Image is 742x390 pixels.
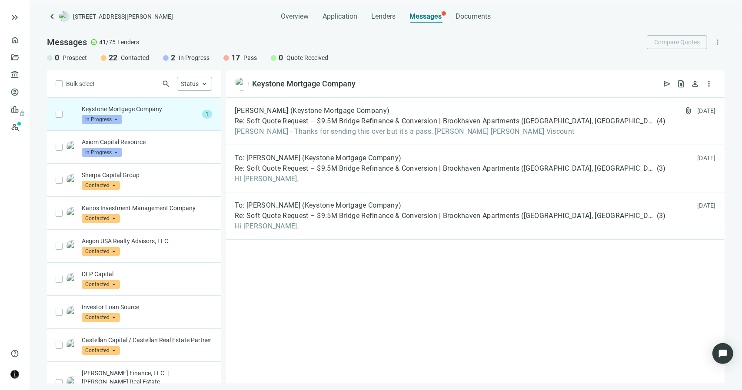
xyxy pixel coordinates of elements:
[235,222,666,231] span: Hi [PERSON_NAME],
[10,12,20,23] button: keyboard_double_arrow_right
[66,141,78,153] img: 24d43aff-89e2-4992-b51a-c358918be0bb
[698,106,716,115] div: [DATE]
[109,53,117,63] span: 22
[235,201,402,210] span: To: [PERSON_NAME] (Keystone Mortgage Company)
[59,11,70,22] img: deal-logo
[712,343,733,364] div: Open Intercom Messenger
[82,336,212,344] p: Castellan Capital / Castellan Real Estate Partner
[10,349,19,358] span: help
[66,79,95,89] span: Bulk select
[456,12,491,21] span: Documents
[11,370,19,378] img: avatar
[181,80,199,87] span: Status
[409,12,442,20] span: Messages
[90,39,97,46] span: check_circle
[235,117,655,126] span: Re: Soft Quote Request – $9.5M Bridge Refinance & Conversion | Brookhaven Apartments ([GEOGRAPHIC...
[691,79,699,88] span: person
[82,369,212,386] p: [PERSON_NAME] Finance, LLC. | [PERSON_NAME] Real Estate
[235,212,655,220] span: Re: Soft Quote Request – $9.5M Bridge Refinance & Conversion | Brookhaven Apartments ([GEOGRAPHIC...
[688,77,702,91] button: person
[663,79,672,88] span: send
[685,106,693,115] span: attach_file
[63,53,87,62] span: Prospect
[82,171,212,179] p: Sherpa Capital Group
[711,35,725,49] button: more_vert
[66,207,78,219] img: 32e5d180-2127-473a-99f0-b7ac69551aa4
[698,154,716,162] div: [DATE]
[281,12,309,21] span: Overview
[82,270,212,278] p: DLP Capital
[82,138,212,146] p: Axiom Capital Resource
[705,79,713,88] span: more_vert
[121,53,149,62] span: Contacted
[657,212,666,220] span: ( 3 )
[252,79,356,89] div: Keystone Mortgage Company
[235,164,655,173] span: Re: Soft Quote Request – $9.5M Bridge Refinance & Conversion | Brookhaven Apartments ([GEOGRAPHIC...
[235,106,389,115] span: [PERSON_NAME] (Keystone Mortgage Company)
[371,12,396,21] span: Lenders
[82,280,120,289] span: Contacted
[82,148,122,157] span: In Progress
[82,181,120,190] span: Contacted
[82,247,120,256] span: Contacted
[82,105,199,113] p: Keystone Mortgage Company
[657,164,666,173] span: ( 3 )
[674,77,688,91] button: request_quote
[202,110,212,119] span: 1
[82,214,120,223] span: Contacted
[82,313,120,322] span: Contacted
[243,53,257,62] span: Pass
[677,79,685,88] span: request_quote
[162,79,170,88] span: search
[323,12,357,21] span: Application
[698,201,716,210] div: [DATE]
[279,53,283,63] span: 0
[82,237,212,245] p: Aegon USA Realty Advisors, LLC.
[660,77,674,91] button: send
[66,273,78,285] img: e1adfaf1-c1e5-4a27-8d0e-77d95da5e3c5
[47,37,87,47] span: Messages
[231,53,240,63] span: 17
[235,154,402,162] span: To: [PERSON_NAME] (Keystone Mortgage Company)
[235,77,249,91] img: e1d91770-ae2c-4114-bae7-6d4c8a1da478
[66,377,78,389] img: 82d333c4-b4a8-47c4-91f4-1c91c19e1a34
[66,174,78,186] img: 507ab297-7134-4cf9-a5d5-df901da1d439
[73,12,173,21] span: [STREET_ADDRESS][PERSON_NAME]
[66,339,78,351] img: c9b73e02-3d85-4f3e-abc1-e83dc075903b
[235,127,666,136] span: [PERSON_NAME] - Thanks for sending this over but it's a pass. [PERSON_NAME] [PERSON_NAME] Viscount
[286,53,328,62] span: Quote Received
[235,175,666,183] span: Hi [PERSON_NAME],
[82,115,122,124] span: In Progress
[171,53,175,63] span: 2
[82,204,212,212] p: Kairos Investment Management Company
[714,38,722,46] span: more_vert
[47,11,57,22] a: keyboard_arrow_left
[647,35,707,49] button: Compare Quotes
[117,38,139,46] span: Lenders
[66,306,78,318] img: 917acf5e-07f8-45b9-9335-2847a5d0b34d
[702,77,716,91] button: more_vert
[55,53,59,63] span: 0
[82,303,212,311] p: Investor Loan Source
[179,53,210,62] span: In Progress
[66,240,78,252] img: a69f3eab-5229-4df6-b840-983cd4e2be87
[657,117,666,126] span: ( 4 )
[99,38,116,46] span: 41/75
[200,80,208,88] span: keyboard_arrow_up
[82,346,120,355] span: Contacted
